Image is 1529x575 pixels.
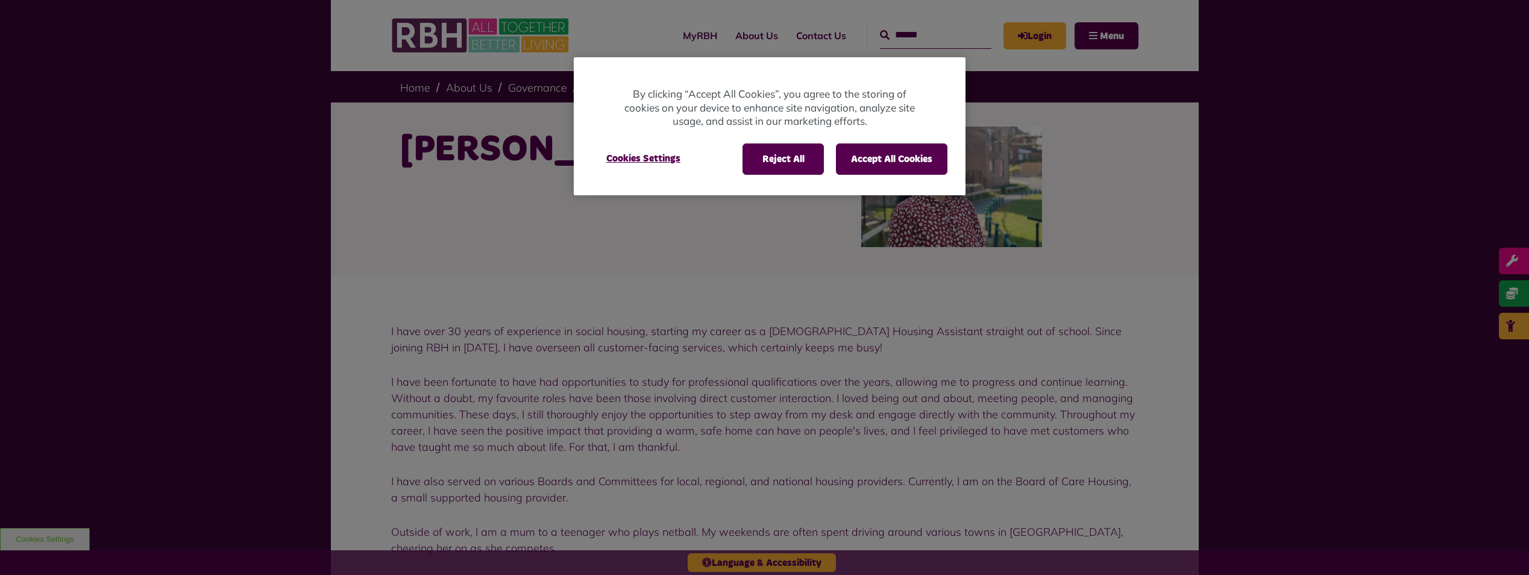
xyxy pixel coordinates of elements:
div: Cookie banner [574,57,965,195]
p: By clicking “Accept All Cookies”, you agree to the storing of cookies on your device to enhance s... [622,87,917,128]
button: Reject All [743,143,824,175]
button: Accept All Cookies [836,143,947,175]
button: Cookies Settings [592,143,695,174]
div: Privacy [574,57,965,195]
